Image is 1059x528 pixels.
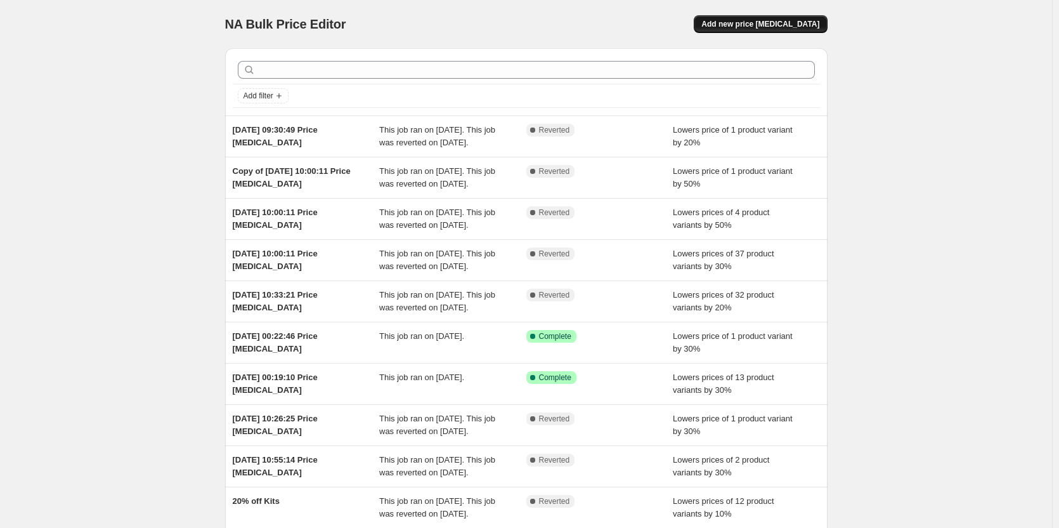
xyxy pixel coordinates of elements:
[233,125,318,147] span: [DATE] 09:30:49 Price [MEDICAL_DATA]
[244,91,273,101] span: Add filter
[379,249,495,271] span: This job ran on [DATE]. This job was reverted on [DATE].
[673,208,769,230] span: Lowers prices of 4 product variants by 50%
[233,166,351,188] span: Copy of [DATE] 10:00:11 Price [MEDICAL_DATA]
[539,208,570,218] span: Reverted
[694,15,827,33] button: Add new price [MEDICAL_DATA]
[379,414,495,436] span: This job ran on [DATE]. This job was reverted on [DATE].
[539,290,570,300] span: Reverted
[539,166,570,176] span: Reverted
[379,496,495,518] span: This job ran on [DATE]. This job was reverted on [DATE].
[539,496,570,506] span: Reverted
[233,414,318,436] span: [DATE] 10:26:25 Price [MEDICAL_DATA]
[233,373,318,395] span: [DATE] 00:19:10 Price [MEDICAL_DATA]
[539,125,570,135] span: Reverted
[233,249,318,271] span: [DATE] 10:00:11 Price [MEDICAL_DATA]
[379,455,495,477] span: This job ran on [DATE]. This job was reverted on [DATE].
[539,414,570,424] span: Reverted
[238,88,289,103] button: Add filter
[673,414,793,436] span: Lowers price of 1 product variant by 30%
[673,455,769,477] span: Lowers prices of 2 product variants by 30%
[539,455,570,465] span: Reverted
[539,249,570,259] span: Reverted
[379,290,495,312] span: This job ran on [DATE]. This job was reverted on [DATE].
[379,373,464,382] span: This job ran on [DATE].
[673,125,793,147] span: Lowers price of 1 product variant by 20%
[233,496,280,506] span: 20% off Kits
[673,331,793,353] span: Lowers price of 1 product variant by 30%
[233,290,318,312] span: [DATE] 10:33:21 Price [MEDICAL_DATA]
[379,331,464,341] span: This job ran on [DATE].
[379,166,495,188] span: This job ran on [DATE]. This job was reverted on [DATE].
[539,373,571,383] span: Complete
[233,208,318,230] span: [DATE] 10:00:11 Price [MEDICAL_DATA]
[233,331,318,353] span: [DATE] 00:22:46 Price [MEDICAL_DATA]
[673,496,774,518] span: Lowers prices of 12 product variants by 10%
[673,249,774,271] span: Lowers prices of 37 product variants by 30%
[379,125,495,147] span: This job ran on [DATE]. This job was reverted on [DATE].
[379,208,495,230] span: This job ran on [DATE]. This job was reverted on [DATE].
[233,455,318,477] span: [DATE] 10:55:14 Price [MEDICAL_DATA]
[225,17,346,31] span: NA Bulk Price Editor
[673,166,793,188] span: Lowers price of 1 product variant by 50%
[539,331,571,341] span: Complete
[673,290,774,312] span: Lowers prices of 32 product variants by 20%
[673,373,774,395] span: Lowers prices of 13 product variants by 30%
[701,19,819,29] span: Add new price [MEDICAL_DATA]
